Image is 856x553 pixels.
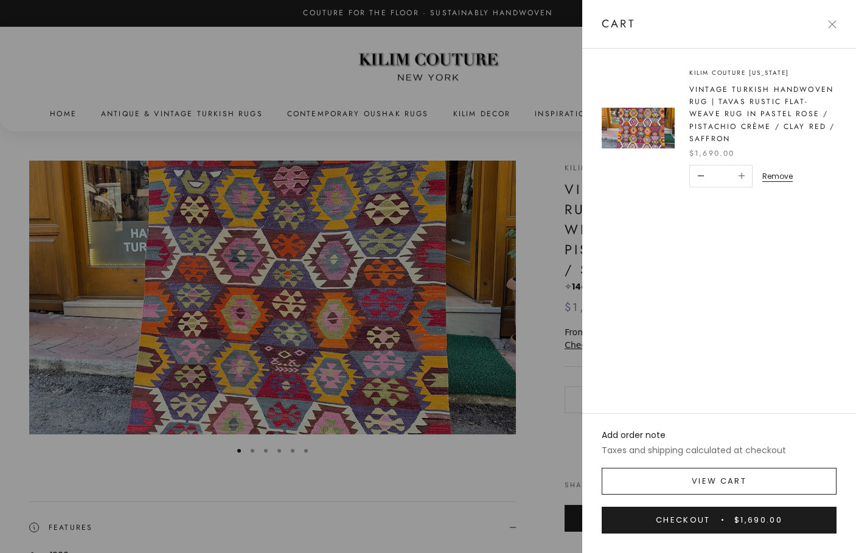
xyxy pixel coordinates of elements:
[711,170,731,183] input: Change quantity
[602,443,786,457] p: Taxes and shipping calculated at checkout
[762,170,793,183] a: Remove Vintage Turkish Handwoven Rug | Tavas Rustic Flat-Weave Rug in Pastel Rose / Pistachio Crè...
[689,68,789,78] a: Kilim Couture [US_STATE]
[602,15,635,33] p: Cart
[722,513,782,526] span: $1,690.00
[689,147,734,159] sale-price: $1,690.00
[602,507,837,534] button: Checkout$1,690.00
[602,428,666,442] button: Add order note
[689,83,837,145] a: Vintage Turkish Handwoven Rug | Tavas Rustic Flat-Weave Rug in Pastel Rose / Pistachio Crème / Cl...
[602,108,675,148] img: Collector-quality vintage Turkish kilim, flat-woven and artisanal – perfect as a bohemian geometr...
[602,468,837,495] a: View cart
